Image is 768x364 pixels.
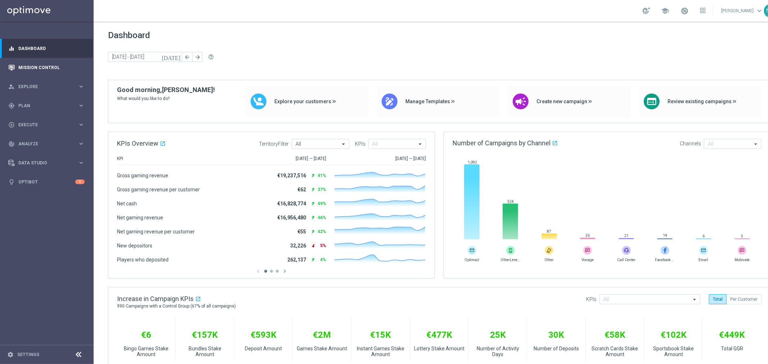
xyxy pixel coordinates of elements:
div: Optibot [8,172,85,191]
span: Plan [18,104,78,108]
span: Data Studio [18,161,78,165]
button: Mission Control [8,65,85,70]
a: Dashboard [18,39,85,58]
span: school [661,7,669,15]
button: equalizer Dashboard [8,46,85,51]
i: lightbulb [8,179,15,185]
button: play_circle_outline Execute keyboard_arrow_right [8,122,85,128]
i: gps_fixed [8,103,15,109]
a: Mission Control [18,58,85,77]
div: Explore [8,83,78,90]
span: Analyze [18,142,78,146]
div: Plan [8,103,78,109]
span: Explore [18,85,78,89]
a: Settings [17,352,39,357]
a: [PERSON_NAME]keyboard_arrow_down [720,5,764,16]
button: lightbulb Optibot 5 [8,179,85,185]
i: settings [7,351,14,358]
div: 5 [75,179,85,184]
span: keyboard_arrow_down [755,7,763,15]
i: track_changes [8,141,15,147]
i: keyboard_arrow_right [78,159,85,166]
div: Dashboard [8,39,85,58]
div: Execute [8,122,78,128]
i: equalizer [8,45,15,52]
i: keyboard_arrow_right [78,102,85,109]
i: play_circle_outline [8,122,15,128]
button: track_changes Analyze keyboard_arrow_right [8,141,85,147]
button: Data Studio keyboard_arrow_right [8,160,85,166]
button: gps_fixed Plan keyboard_arrow_right [8,103,85,109]
i: keyboard_arrow_right [78,140,85,147]
div: Mission Control [8,58,85,77]
span: Execute [18,123,78,127]
div: Data Studio [8,160,78,166]
div: Analyze [8,141,78,147]
button: person_search Explore keyboard_arrow_right [8,84,85,90]
i: keyboard_arrow_right [78,83,85,90]
i: person_search [8,83,15,90]
i: keyboard_arrow_right [78,121,85,128]
a: Optibot [18,172,75,191]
